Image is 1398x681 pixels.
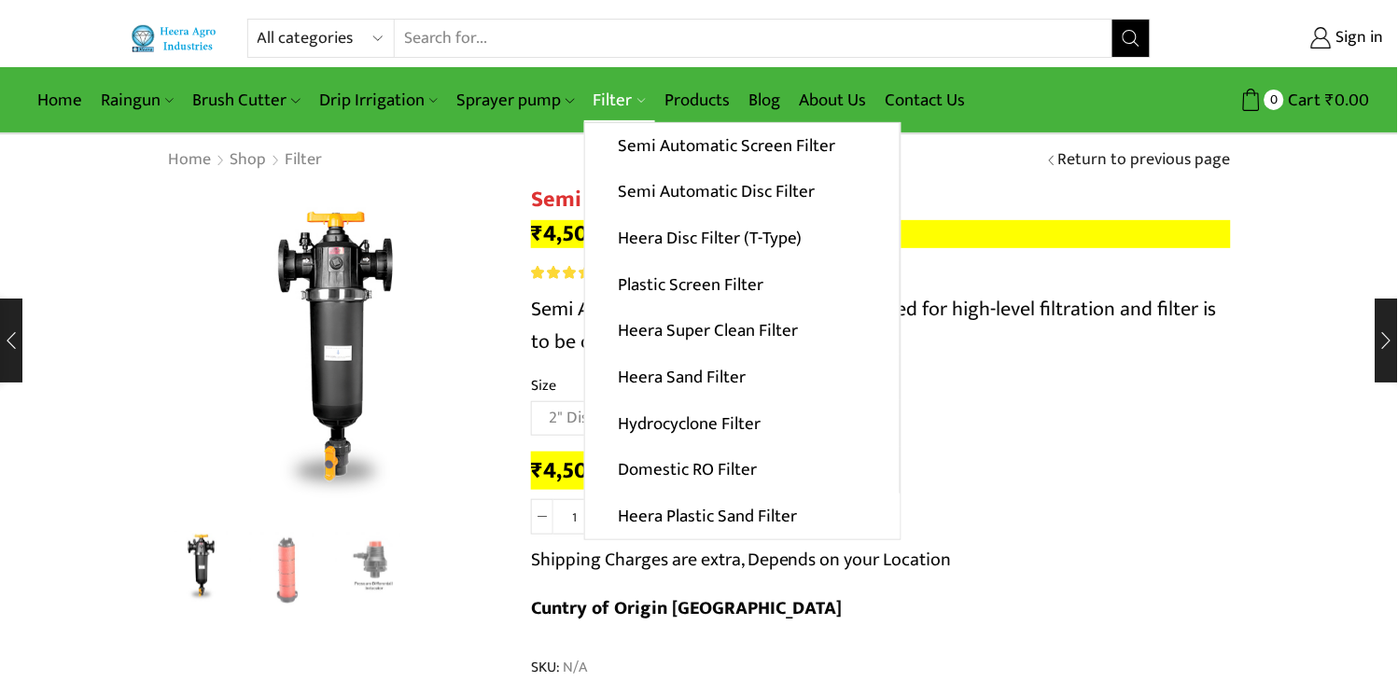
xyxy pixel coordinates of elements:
a: Home [167,148,212,173]
a: Drip Irrigation [310,78,447,122]
span: SKU: [531,657,1231,678]
a: Raingun [91,78,183,122]
a: Domestic RO Filter [585,447,900,493]
a: Return to previous page [1058,148,1231,173]
span: 0 [1265,90,1284,109]
a: Blog [739,78,790,122]
img: Semi Automatic Disc Filter [162,529,240,606]
li: 2 / 3 [249,532,327,606]
p: Shipping Charges are extra, Depends on your Location [531,545,952,575]
span: Rated out of 5 based on customer ratings [531,266,586,279]
span: Cart [1284,88,1321,113]
a: Preesure-inducater [335,532,412,609]
a: Heera Sand Filter [585,354,900,401]
bdi: 4,500.00 [531,215,636,253]
a: Shop [229,148,267,173]
a: Heera Super Clean Filter [585,308,900,354]
span: Semi Automatic Disc Filter specially designed for high-level filtration and filter is to be clean... [531,292,1217,359]
span: 3 [531,266,610,279]
a: Products [655,78,739,122]
a: Heera Disc Filter (T-Type) [585,215,900,262]
a: Filter [584,78,655,122]
input: Product quantity [553,499,595,535]
span: N/A [560,657,587,678]
p: – [531,220,1231,248]
a: Plastic Screen Filter [585,261,900,308]
h1: Semi Automatic Disc Filter [531,187,1231,214]
a: Hydrocyclone Filter [585,400,900,447]
button: Search button [1112,20,1150,57]
a: 0 Cart ₹0.00 [1169,83,1370,118]
a: Home [28,78,91,122]
b: Cuntry of Origin [GEOGRAPHIC_DATA] [531,592,843,624]
li: 3 / 3 [335,532,412,606]
a: Filter [284,148,323,173]
li: 1 / 3 [162,532,240,606]
input: Search for... [395,20,1112,57]
a: Heera Plastic Sand Filter [585,493,901,540]
label: Size [531,375,556,396]
span: ₹ [531,215,543,253]
a: Sprayer pump [447,78,583,122]
bdi: 0.00 [1326,86,1370,115]
nav: Breadcrumb [167,148,323,173]
bdi: 4,500.00 [531,452,636,490]
a: Semi Automatic Disc Filter [585,169,900,215]
a: Disc-Filter [249,532,327,609]
a: Brush Cutter [183,78,309,122]
a: Sign in [1179,21,1384,55]
a: Semi Automatic Screen Filter [585,123,900,170]
span: ₹ [531,452,543,490]
div: 1 / 3 [167,187,503,522]
a: Contact Us [875,78,974,122]
span: Sign in [1332,26,1384,50]
span: ₹ [1326,86,1335,115]
a: About Us [790,78,875,122]
div: Rated 3.67 out of 5 [531,266,607,279]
